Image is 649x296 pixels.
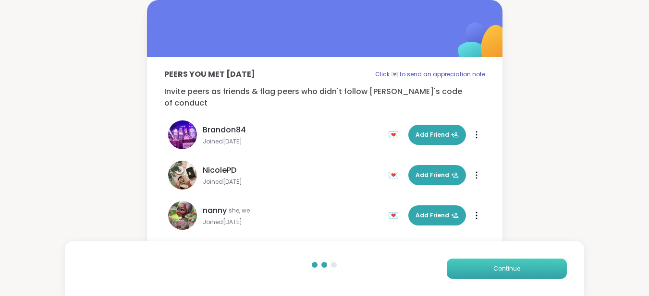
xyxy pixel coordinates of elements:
span: she, we [229,207,250,214]
button: Add Friend [408,165,466,185]
p: Click 💌 to send an appreciation note [375,69,485,80]
div: 💌 [388,127,403,142]
div: 💌 [388,167,403,183]
img: Brandon84 [168,120,197,149]
button: Add Friend [408,125,466,145]
span: Add Friend [416,130,459,139]
img: nanny [168,201,197,230]
span: Brandon84 [203,124,246,136]
span: nanny [203,205,227,216]
span: Joined [DATE] [203,138,382,145]
img: NicolePD [168,161,197,189]
p: Invite peers as friends & flag peers who didn't follow [PERSON_NAME]'s code of conduct [164,86,485,109]
span: Add Friend [416,171,459,179]
p: Peers you met [DATE] [164,69,255,80]
span: Joined [DATE] [203,178,382,186]
span: Add Friend [416,211,459,220]
div: 💌 [388,208,403,223]
button: Continue [447,259,567,279]
span: Joined [DATE] [203,218,382,226]
span: Continue [493,264,520,273]
button: Add Friend [408,205,466,225]
span: NicolePD [203,165,236,176]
